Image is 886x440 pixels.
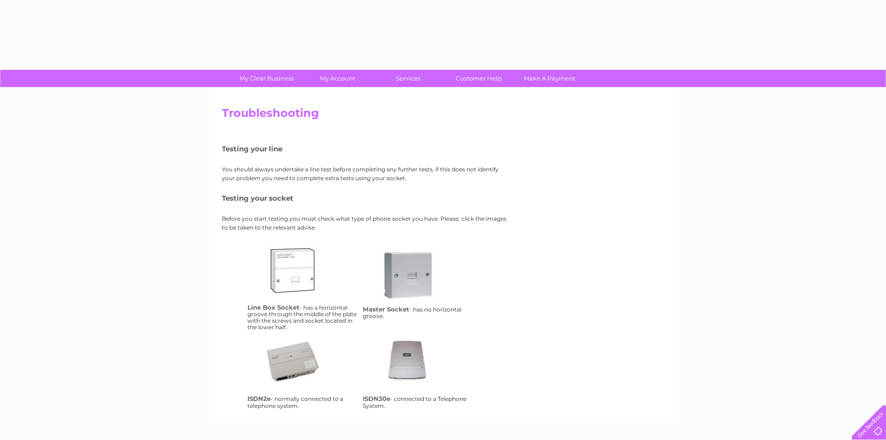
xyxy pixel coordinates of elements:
td: - connected to a Telephone System. [360,332,476,411]
p: Before you start testing you must check what type of phone socket you have. Please, click the ima... [222,214,510,232]
a: Customer Help [440,70,517,87]
td: - normally connected to a telephone system. [245,332,360,411]
h5: Testing your socket [222,194,510,202]
h4: Master Socket [363,305,409,313]
a: My Clear Business [228,70,305,87]
a: My Account [299,70,376,87]
a: ms [381,248,455,322]
p: You should always undertake a line test before completing any further tests, if this does not ide... [222,165,510,183]
h4: Line Box Socket [247,304,300,311]
h4: ISDN30e [363,395,390,402]
a: Make A Payment [511,70,588,87]
h5: Testing your line [222,145,510,153]
td: - has a horizontal groove through the middle of the plate with the screws and socket located in t... [245,241,360,333]
td: - has no horizontal groove. [360,241,476,333]
a: isdn2e [266,335,340,409]
a: isdn30e [381,335,455,409]
a: Services [370,70,446,87]
a: lbs [266,244,340,318]
h4: ISDN2e [247,395,271,402]
h2: Troubleshooting [222,107,665,124]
